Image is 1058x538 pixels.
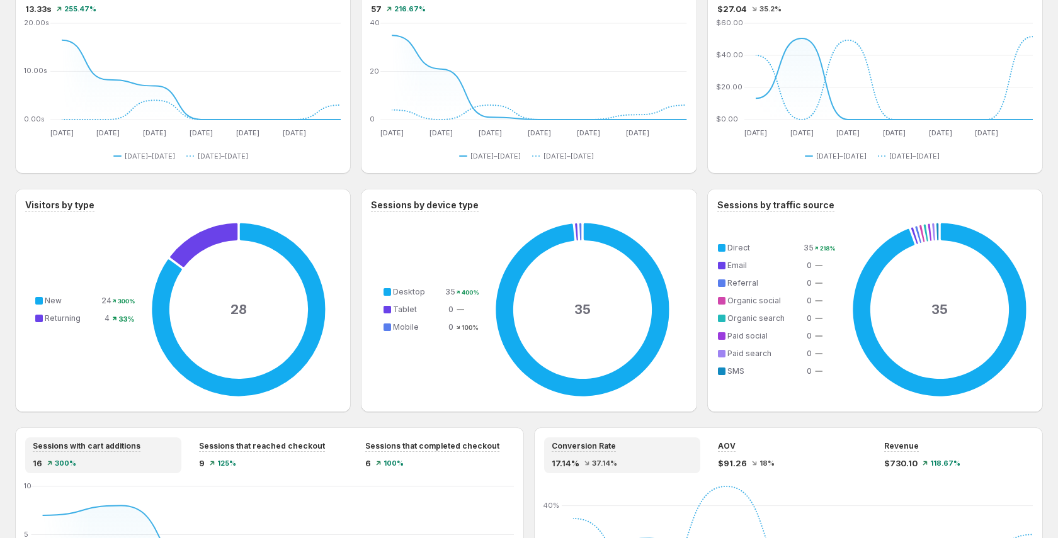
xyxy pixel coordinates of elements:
[717,3,747,15] span: $27.04
[552,457,579,469] span: 17.14%
[716,82,742,91] text: $20.00
[716,50,743,59] text: $40.00
[725,347,803,361] td: Paid search
[64,5,96,13] span: 255.47%
[727,366,744,376] span: SMS
[370,67,379,76] text: 20
[113,149,180,164] button: [DATE]–[DATE]
[125,151,175,161] span: [DATE]–[DATE]
[459,149,526,164] button: [DATE]–[DATE]
[24,67,48,76] text: 10.00s
[370,18,380,27] text: 40
[744,128,767,137] text: [DATE]
[577,128,600,137] text: [DATE]
[479,128,502,137] text: [DATE]
[552,441,616,451] span: Conversion Rate
[725,329,803,343] td: Paid social
[759,5,782,13] span: 35.2%
[727,313,785,323] span: Organic search
[727,243,750,252] span: Direct
[186,149,253,164] button: [DATE]–[DATE]
[50,128,74,137] text: [DATE]
[118,298,135,305] text: 300%
[930,459,960,467] span: 118.67%
[33,441,140,451] span: Sessions with cart additions
[42,294,101,308] td: New
[929,128,952,137] text: [DATE]
[807,296,812,305] span: 0
[725,294,803,308] td: Organic social
[727,349,771,358] span: Paid search
[25,3,52,15] span: 13.33s
[365,441,499,451] span: Sessions that completed checkout
[820,245,836,252] text: 218%
[24,115,45,123] text: 0.00s
[190,128,213,137] text: [DATE]
[198,151,248,161] span: [DATE]–[DATE]
[448,305,453,314] span: 0
[384,459,404,467] span: 100%
[725,276,803,290] td: Referral
[807,331,812,340] span: 0
[807,261,812,270] span: 0
[393,305,417,314] span: Tablet
[199,457,205,469] span: 9
[380,128,404,137] text: [DATE]
[371,3,382,15] span: 57
[727,278,758,288] span: Referral
[725,259,803,272] td: Email
[101,296,111,305] span: 24
[884,441,919,451] span: Revenue
[445,287,455,296] span: 35
[390,303,444,317] td: Tablet
[718,441,736,451] span: AOV
[371,199,479,211] h3: Sessions by device type
[119,315,135,323] text: 33%
[390,320,444,334] td: Mobile
[543,501,559,510] text: 40%
[807,313,812,323] span: 0
[390,285,444,299] td: Desktop
[365,457,371,469] span: 6
[727,296,781,305] span: Organic social
[283,128,306,137] text: [DATE]
[33,457,42,469] span: 16
[461,289,479,296] text: 400%
[790,128,814,137] text: [DATE]
[42,311,101,325] td: Returning
[836,128,860,137] text: [DATE]
[429,128,453,137] text: [DATE]
[236,128,259,137] text: [DATE]
[393,322,419,332] span: Mobile
[725,241,803,255] td: Direct
[717,199,834,211] h3: Sessions by traffic source
[716,115,738,123] text: $0.00
[626,128,649,137] text: [DATE]
[816,151,867,161] span: [DATE]–[DATE]
[889,151,940,161] span: [DATE]–[DATE]
[96,128,120,137] text: [DATE]
[807,366,812,376] span: 0
[470,151,521,161] span: [DATE]–[DATE]
[199,441,325,451] span: Sessions that reached checkout
[143,128,166,137] text: [DATE]
[727,261,747,270] span: Email
[884,457,918,469] span: $730.10
[24,18,50,27] text: 20.00s
[759,459,775,467] span: 18%
[543,151,594,161] span: [DATE]–[DATE]
[716,18,743,27] text: $60.00
[45,313,81,323] span: Returning
[370,115,375,123] text: 0
[807,278,812,288] span: 0
[394,5,426,13] span: 216.67%
[592,459,617,467] span: 37.14%
[532,149,599,164] button: [DATE]–[DATE]
[725,311,803,325] td: Organic search
[24,481,31,490] text: 10
[725,364,803,378] td: SMS
[462,323,479,331] text: 100%
[217,459,236,467] span: 125%
[878,149,945,164] button: [DATE]–[DATE]
[805,149,872,164] button: [DATE]–[DATE]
